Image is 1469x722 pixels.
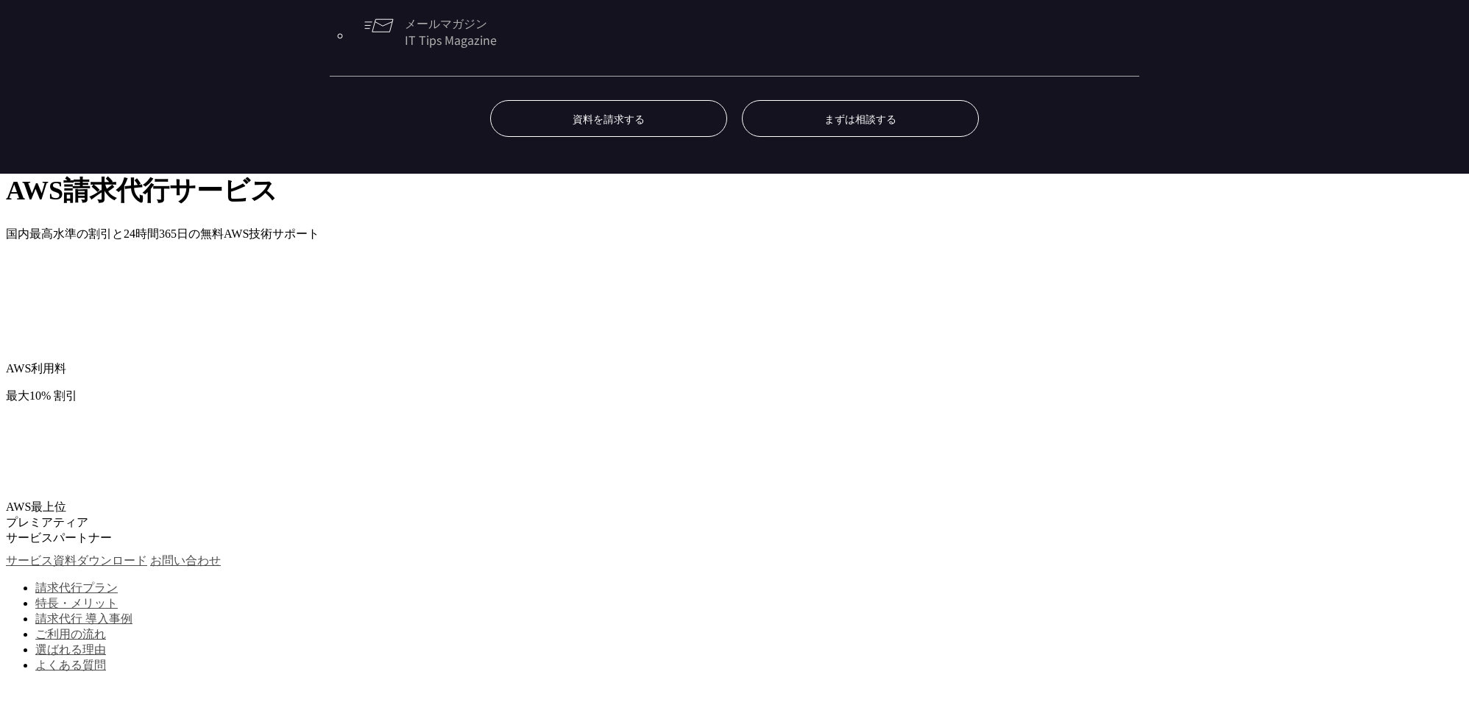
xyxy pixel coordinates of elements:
[35,597,118,609] a: 特長・メリット
[352,10,543,53] a: メールマガジンIT Tips Magazine
[35,581,118,594] a: 請求代行プラン
[6,361,1463,377] p: AWS利用料
[150,554,221,567] a: お問い合わせ
[6,389,1463,404] p: % 割引
[35,659,106,671] a: よくある質問
[742,100,979,137] a: まずは相談する
[6,411,79,485] img: AWSプレミアティアサービスパートナー
[6,500,1463,546] p: AWS最上位 プレミアティア サービスパートナー
[405,11,531,52] span: メールマガジン IT Tips Magazine
[6,554,147,567] a: サービス資料ダウンロード
[35,643,106,656] a: 選ばれる理由
[35,628,106,640] a: ご利用の流れ
[35,612,132,625] a: 請求代行 導入事例
[6,249,208,347] img: 契約件数
[29,389,41,402] span: 10
[490,100,727,137] a: 資料を請求する
[6,389,29,402] span: 最大
[6,176,277,205] span: AWS請求代行サービス
[6,227,1463,242] p: 国内最高水準の割引と 24時間365日の無料AWS技術サポート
